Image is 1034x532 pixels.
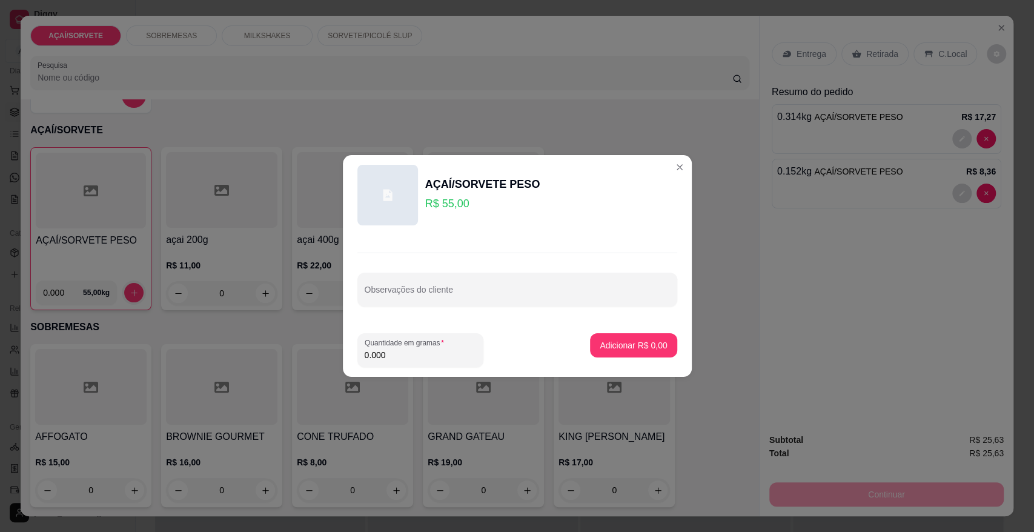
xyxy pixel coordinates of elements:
p: Adicionar R$ 0,00 [600,339,667,351]
input: Observações do cliente [365,288,670,301]
p: R$ 55,00 [425,195,540,212]
input: Quantidade em gramas [365,349,476,361]
button: Adicionar R$ 0,00 [590,333,677,357]
button: Close [670,158,689,177]
label: Quantidade em gramas [365,337,448,348]
div: AÇAÍ/SORVETE PESO [425,176,540,193]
